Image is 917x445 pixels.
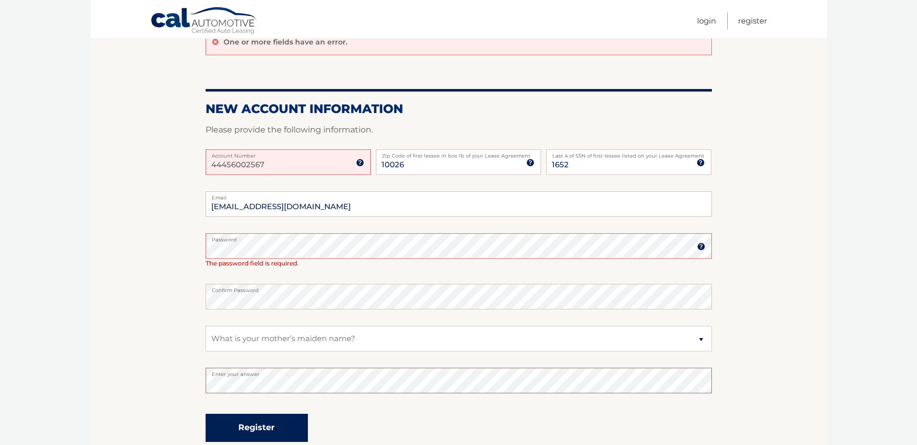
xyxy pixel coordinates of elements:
[546,149,711,158] label: Last 4 of SSN of first lessee listed on your Lease Agreement
[206,123,712,137] p: Please provide the following information.
[206,191,712,199] label: Email
[206,149,371,175] input: Account Number
[206,368,712,376] label: Enter your answer
[697,159,705,167] img: tooltip.svg
[526,159,534,167] img: tooltip.svg
[206,414,308,442] button: Register
[697,12,716,29] a: Login
[206,149,371,158] label: Account Number
[223,37,347,47] p: One or more fields have an error.
[150,7,258,36] a: Cal Automotive
[546,149,711,175] input: SSN or EIN (last 4 digits only)
[206,259,299,267] span: The password field is required.
[376,149,541,158] label: Zip Code of first lessee in box 1b of your Lease Agreement
[206,101,712,117] h2: New Account Information
[206,191,712,217] input: Email
[206,284,712,292] label: Confirm Password
[376,149,541,175] input: Zip Code
[697,242,705,251] img: tooltip.svg
[356,159,364,167] img: tooltip.svg
[206,233,712,241] label: Password
[738,12,767,29] a: Register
